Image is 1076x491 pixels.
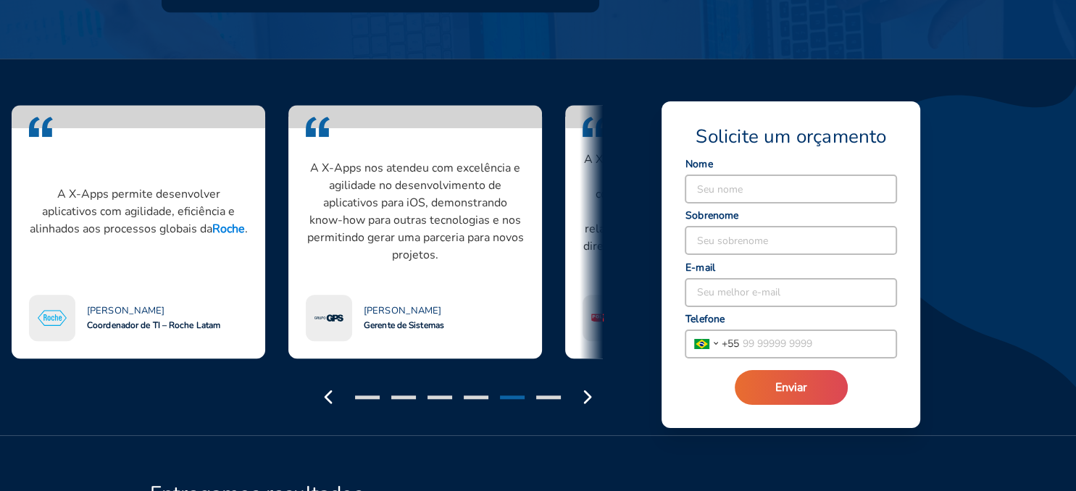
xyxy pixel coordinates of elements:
button: Enviar [735,370,848,405]
span: Enviar [775,379,807,395]
span: Solicite um orçamento [696,125,886,149]
input: Seu melhor e-mail [685,279,896,306]
span: Coordenador de TI – Roche Latam [87,319,220,331]
p: A X-Apps nos atendeu com excelência e agilidade no desenvolvimento de aplicativos para iOS, demon... [306,159,525,264]
input: Seu sobrenome [685,227,896,254]
span: + 55 [722,336,739,351]
input: Seu nome [685,175,896,203]
span: Gerente de Sistemas [364,319,444,331]
input: 99 99999 9999 [739,330,896,358]
p: A X-Apps permite desenvolver aplicativos com agilidade, eficiência e alinhados aos processos glob... [29,185,248,238]
strong: Roche [212,221,245,237]
span: [PERSON_NAME] [364,305,441,316]
span: [PERSON_NAME] [87,305,164,316]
